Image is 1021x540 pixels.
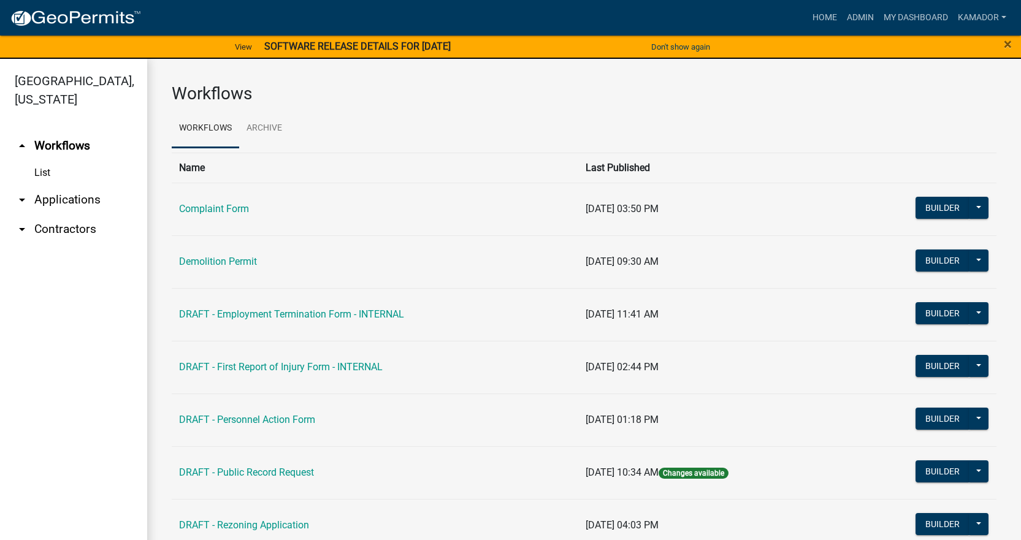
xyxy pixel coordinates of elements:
[15,139,29,153] i: arrow_drop_up
[172,153,578,183] th: Name
[179,466,314,478] a: DRAFT - Public Record Request
[842,6,879,29] a: Admin
[879,6,953,29] a: My Dashboard
[646,37,715,57] button: Don't show again
[179,308,404,320] a: DRAFT - Employment Termination Form - INTERNAL
[808,6,842,29] a: Home
[179,256,257,267] a: Demolition Permit
[172,83,996,104] h3: Workflows
[916,460,969,482] button: Builder
[586,466,659,478] span: [DATE] 10:34 AM
[916,197,969,219] button: Builder
[172,109,239,148] a: Workflows
[586,256,659,267] span: [DATE] 09:30 AM
[586,203,659,215] span: [DATE] 03:50 PM
[916,302,969,324] button: Builder
[916,249,969,272] button: Builder
[239,109,289,148] a: Archive
[179,519,309,531] a: DRAFT - Rezoning Application
[659,468,728,479] span: Changes available
[179,361,383,373] a: DRAFT - First Report of Injury Form - INTERNAL
[586,361,659,373] span: [DATE] 02:44 PM
[264,40,451,52] strong: SOFTWARE RELEASE DETAILS FOR [DATE]
[179,203,249,215] a: Complaint Form
[586,519,659,531] span: [DATE] 04:03 PM
[578,153,846,183] th: Last Published
[586,308,659,320] span: [DATE] 11:41 AM
[230,37,257,57] a: View
[15,192,29,207] i: arrow_drop_down
[586,414,659,425] span: [DATE] 01:18 PM
[916,513,969,535] button: Builder
[916,408,969,430] button: Builder
[953,6,1011,29] a: Kamador
[1004,36,1012,53] span: ×
[916,355,969,377] button: Builder
[1004,37,1012,51] button: Close
[179,414,315,425] a: DRAFT - Personnel Action Form
[15,222,29,237] i: arrow_drop_down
